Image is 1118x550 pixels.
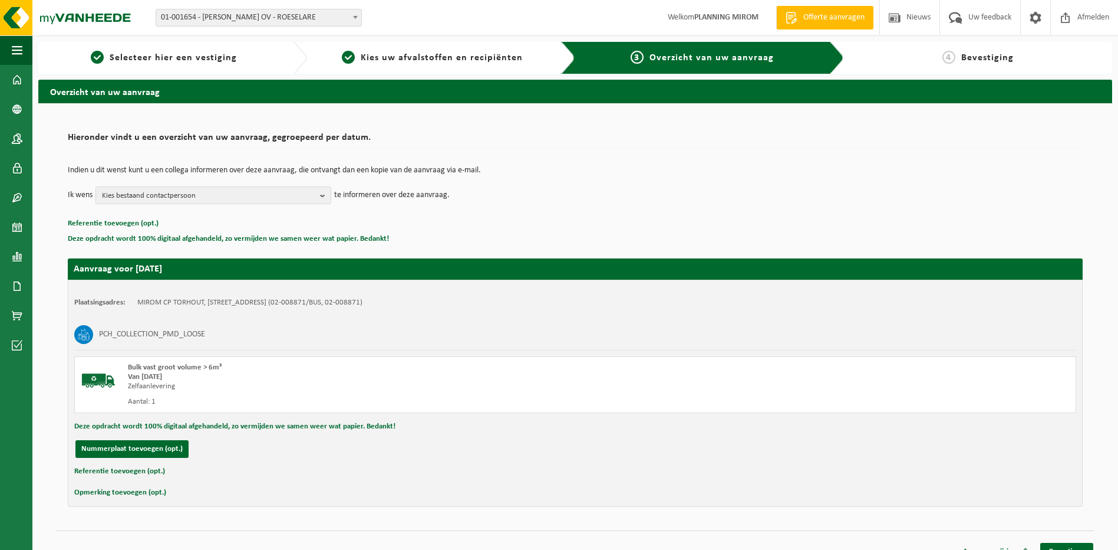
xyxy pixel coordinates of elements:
p: Ik wens [68,186,93,204]
strong: Plaatsingsadres: [74,299,126,306]
button: Referentie toevoegen (opt.) [74,464,165,479]
button: Referentie toevoegen (opt.) [68,216,159,231]
button: Deze opdracht wordt 100% digitaal afgehandeld, zo vermijden we samen weer wat papier. Bedankt! [74,419,395,434]
h2: Overzicht van uw aanvraag [38,80,1112,103]
img: BL-SO-LV.png [81,363,116,398]
span: 1 [91,51,104,64]
strong: Van [DATE] [128,373,162,381]
span: 01-001654 - MIROM ROESELARE OV - ROESELARE [156,9,362,27]
button: Kies bestaand contactpersoon [95,186,331,204]
div: Aantal: 1 [128,397,622,407]
strong: PLANNING MIROM [694,13,758,22]
span: 4 [942,51,955,64]
span: Selecteer hier een vestiging [110,53,237,63]
button: Deze opdracht wordt 100% digitaal afgehandeld, zo vermijden we samen weer wat papier. Bedankt! [68,231,389,247]
strong: Aanvraag voor [DATE] [74,264,162,274]
td: MIROM CP TORHOUT, [STREET_ADDRESS] (02-008871/BUS, 02-008871) [137,298,362,307]
span: Bulk vast groot volume > 6m³ [128,364,222,371]
a: Offerte aanvragen [776,6,873,30]
span: Kies bestaand contactpersoon [102,187,315,205]
button: Opmerking toevoegen (opt.) [74,485,166,500]
h2: Hieronder vindt u een overzicht van uw aanvraag, gegroepeerd per datum. [68,133,1083,149]
span: Offerte aanvragen [800,12,868,24]
button: Nummerplaat toevoegen (opt.) [75,440,189,458]
span: Kies uw afvalstoffen en recipiënten [361,53,523,63]
div: Zelfaanlevering [128,382,622,391]
p: te informeren over deze aanvraag. [334,186,450,204]
a: 1Selecteer hier een vestiging [44,51,283,65]
span: 2 [342,51,355,64]
p: Indien u dit wenst kunt u een collega informeren over deze aanvraag, die ontvangt dan een kopie v... [68,166,1083,175]
span: Overzicht van uw aanvraag [649,53,774,63]
h3: PCH_COLLECTION_PMD_LOOSE [99,325,205,344]
span: Bevestiging [961,53,1014,63]
span: 3 [631,51,644,64]
span: 01-001654 - MIROM ROESELARE OV - ROESELARE [156,9,361,26]
a: 2Kies uw afvalstoffen en recipiënten [313,51,552,65]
